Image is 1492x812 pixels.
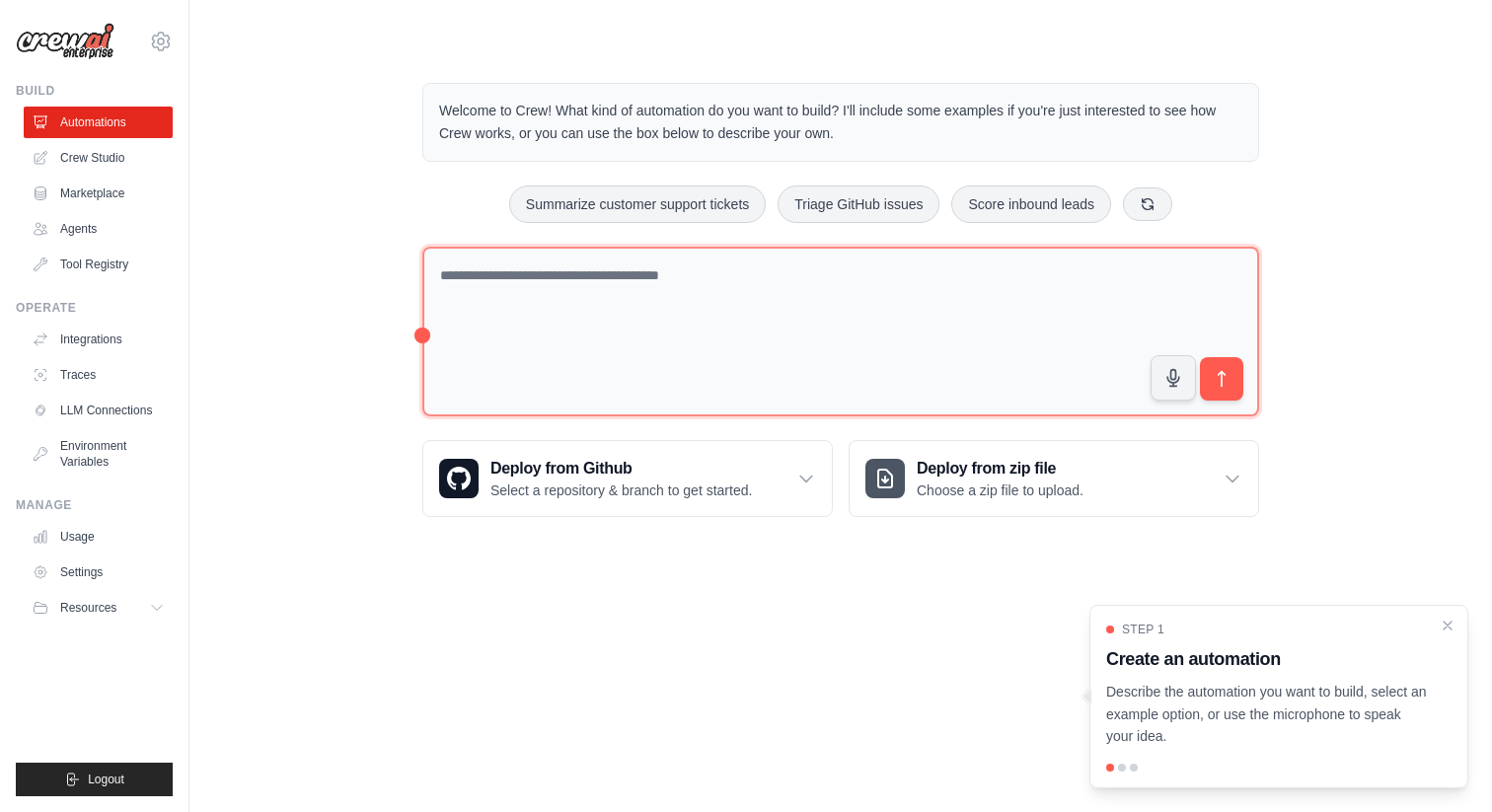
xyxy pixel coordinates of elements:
[951,185,1111,223] button: Score inbound leads
[24,324,173,355] a: Integrations
[24,395,173,426] a: LLM Connections
[24,556,173,588] a: Settings
[24,142,173,174] a: Crew Studio
[1106,645,1428,673] h3: Create an automation
[490,457,752,480] h3: Deploy from Github
[778,185,939,223] button: Triage GitHub issues
[1393,717,1492,812] iframe: Chat Widget
[1440,618,1455,633] button: Close walkthrough
[24,178,173,209] a: Marketplace
[1106,681,1428,748] p: Describe the automation you want to build, select an example option, or use the microphone to spe...
[60,600,116,616] span: Resources
[24,107,173,138] a: Automations
[24,521,173,553] a: Usage
[16,763,173,796] button: Logout
[24,430,173,478] a: Environment Variables
[16,497,173,513] div: Manage
[24,213,173,245] a: Agents
[1122,622,1164,637] span: Step 1
[24,359,173,391] a: Traces
[24,592,173,624] button: Resources
[917,480,1083,500] p: Choose a zip file to upload.
[917,457,1083,480] h3: Deploy from zip file
[16,23,114,60] img: Logo
[509,185,766,223] button: Summarize customer support tickets
[16,83,173,99] div: Build
[490,480,752,500] p: Select a repository & branch to get started.
[16,300,173,316] div: Operate
[88,772,124,787] span: Logout
[439,100,1242,145] p: Welcome to Crew! What kind of automation do you want to build? I'll include some examples if you'...
[24,249,173,280] a: Tool Registry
